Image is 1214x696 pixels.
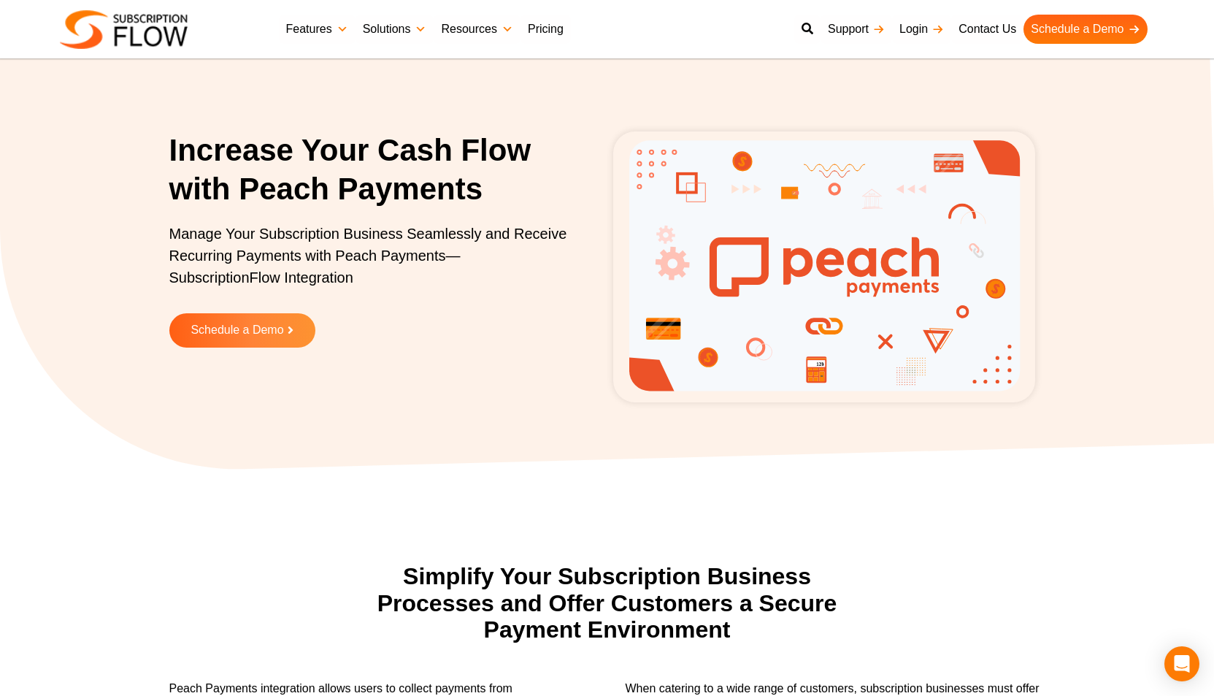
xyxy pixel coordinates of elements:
[169,131,567,208] h1: Increase Your Cash Flow with Peach Payments
[169,313,315,348] a: Schedule a Demo
[892,15,951,44] a: Login
[169,223,567,303] p: Manage Your Subscription Business Seamlessly and Receive Recurring Payments with Peach Payments—S...
[279,15,356,44] a: Features
[951,15,1023,44] a: Contact Us
[1023,15,1147,44] a: Schedule a Demo
[191,324,283,337] span: Schedule a Demo
[359,563,856,643] h2: Simplify Your Subscription Business Processes and Offer Customers a Secure Payment Environment
[434,15,520,44] a: Resources
[821,15,892,44] a: Support
[356,15,434,44] a: Solutions
[1164,646,1199,681] div: Open Intercom Messenger
[520,15,571,44] a: Pricing
[60,10,188,49] img: Subscriptionflow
